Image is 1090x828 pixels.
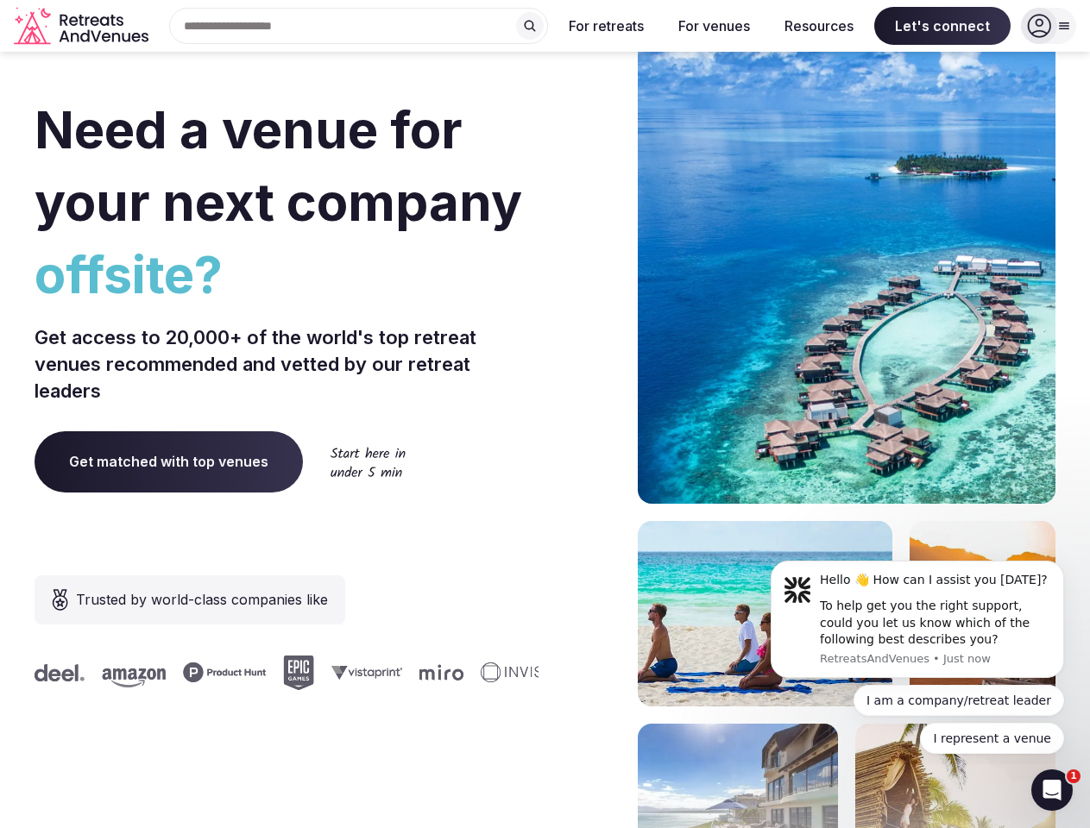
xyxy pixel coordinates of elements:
span: offsite? [35,238,539,310]
button: For retreats [555,7,658,45]
svg: Invisible company logo [464,662,559,683]
p: Get access to 20,000+ of the world's top retreat venues recommended and vetted by our retreat lea... [35,324,539,404]
svg: Epic Games company logo [267,655,298,690]
svg: Retreats and Venues company logo [14,7,152,46]
button: For venues [665,7,764,45]
span: Let's connect [874,7,1011,45]
img: woman sitting in back of truck with camels [910,521,1055,706]
button: Resources [771,7,867,45]
img: Start here in under 5 min [331,447,406,477]
svg: Deel company logo [18,664,68,681]
a: Visit the homepage [14,7,152,46]
svg: Miro company logo [403,664,447,681]
svg: Vistaprint company logo [315,665,386,680]
a: Get matched with top venues [35,431,303,492]
img: yoga on tropical beach [638,521,892,706]
iframe: Intercom live chat [1031,769,1073,811]
span: 1 [1067,769,1081,783]
span: Trusted by world-class companies like [76,589,328,610]
iframe: Intercom notifications message [745,545,1090,764]
span: Need a venue for your next company [35,98,522,233]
